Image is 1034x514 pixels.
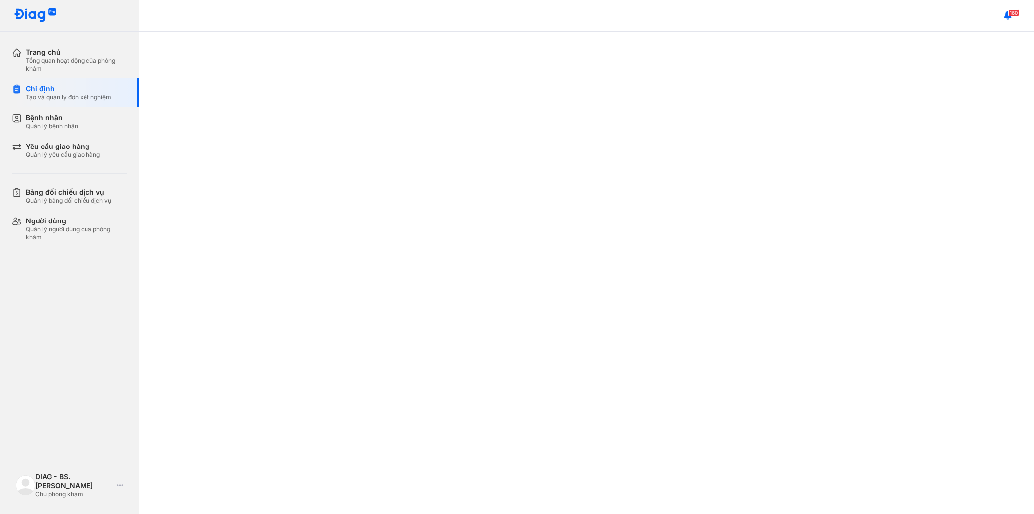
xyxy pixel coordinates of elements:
div: Tạo và quản lý đơn xét nghiệm [26,93,111,101]
div: Bảng đối chiếu dịch vụ [26,188,111,197]
div: Trang chủ [26,48,127,57]
img: logo [16,475,35,495]
img: logo [14,8,57,23]
div: Bệnh nhân [26,113,78,122]
div: Yêu cầu giao hàng [26,142,100,151]
div: Quản lý bảng đối chiếu dịch vụ [26,197,111,205]
div: Quản lý bệnh nhân [26,122,78,130]
div: Quản lý yêu cầu giao hàng [26,151,100,159]
div: Tổng quan hoạt động của phòng khám [26,57,127,73]
div: Người dùng [26,217,127,225]
div: Chủ phòng khám [35,490,113,498]
span: 160 [1008,9,1019,16]
div: Chỉ định [26,84,111,93]
div: Quản lý người dùng của phòng khám [26,225,127,241]
div: DIAG - BS. [PERSON_NAME] [35,472,113,490]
